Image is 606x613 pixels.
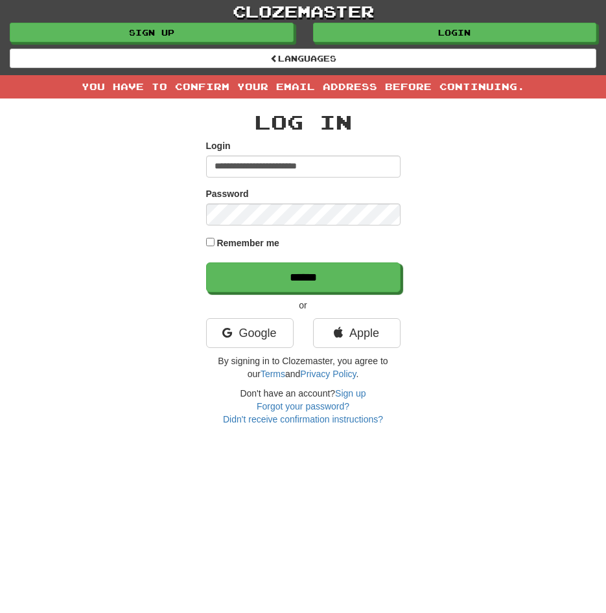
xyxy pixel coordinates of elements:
label: Login [206,139,231,152]
a: Sign up [10,23,294,42]
h2: Log In [206,111,401,133]
a: Didn't receive confirmation instructions? [223,414,383,424]
a: Google [206,318,294,348]
p: By signing in to Clozemaster, you agree to our and . [206,354,401,380]
label: Remember me [216,237,279,249]
a: Privacy Policy [300,369,356,379]
a: Forgot your password? [257,401,349,411]
label: Password [206,187,249,200]
a: Sign up [335,388,366,399]
p: or [206,299,401,312]
div: Don't have an account? [206,387,401,426]
a: Terms [261,369,285,379]
a: Login [313,23,597,42]
a: Languages [10,49,596,68]
a: Apple [313,318,401,348]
